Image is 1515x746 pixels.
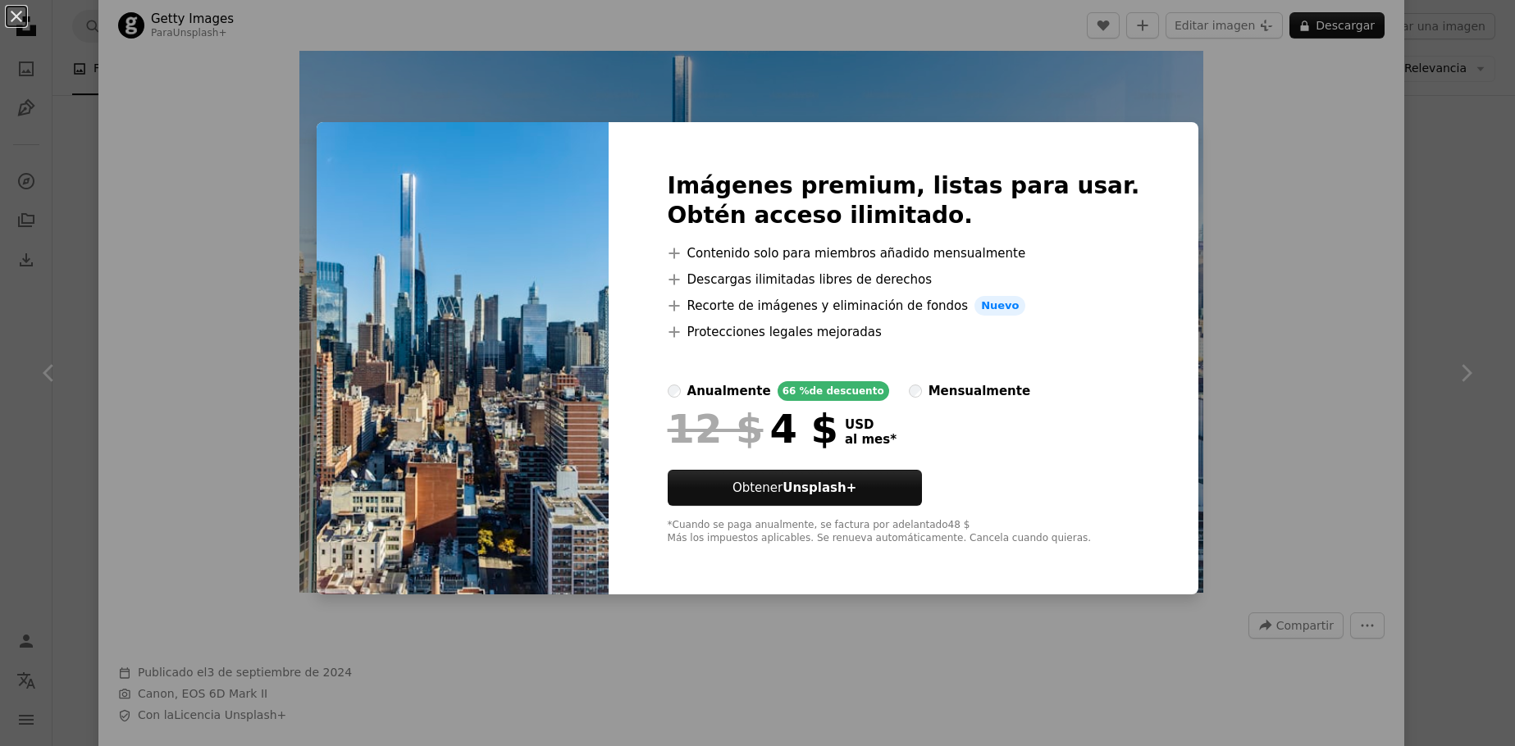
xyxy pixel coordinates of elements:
img: premium_photo-1725408137628-72756b761573 [317,122,609,594]
span: 12 $ [668,407,764,450]
strong: Unsplash+ [783,480,856,495]
div: mensualmente [929,381,1030,401]
li: Protecciones legales mejoradas [668,322,1140,342]
li: Recorte de imágenes y eliminación de fondos [668,296,1140,316]
li: Contenido solo para miembros añadido mensualmente [668,243,1140,263]
div: 66 % de descuento [778,381,889,401]
li: Descargas ilimitadas libres de derechos [668,270,1140,289]
div: anualmente [687,381,771,401]
div: 4 $ [668,407,838,450]
input: mensualmente [909,384,922,398]
span: USD [845,417,897,432]
h2: Imágenes premium, listas para usar. Obtén acceso ilimitado. [668,171,1140,230]
span: al mes * [845,432,897,447]
div: *Cuando se paga anualmente, se factura por adelantado 48 $ Más los impuestos aplicables. Se renue... [668,519,1140,545]
span: Nuevo [974,296,1025,316]
button: ObtenerUnsplash+ [668,470,922,506]
input: anualmente66 %de descuento [668,384,681,398]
